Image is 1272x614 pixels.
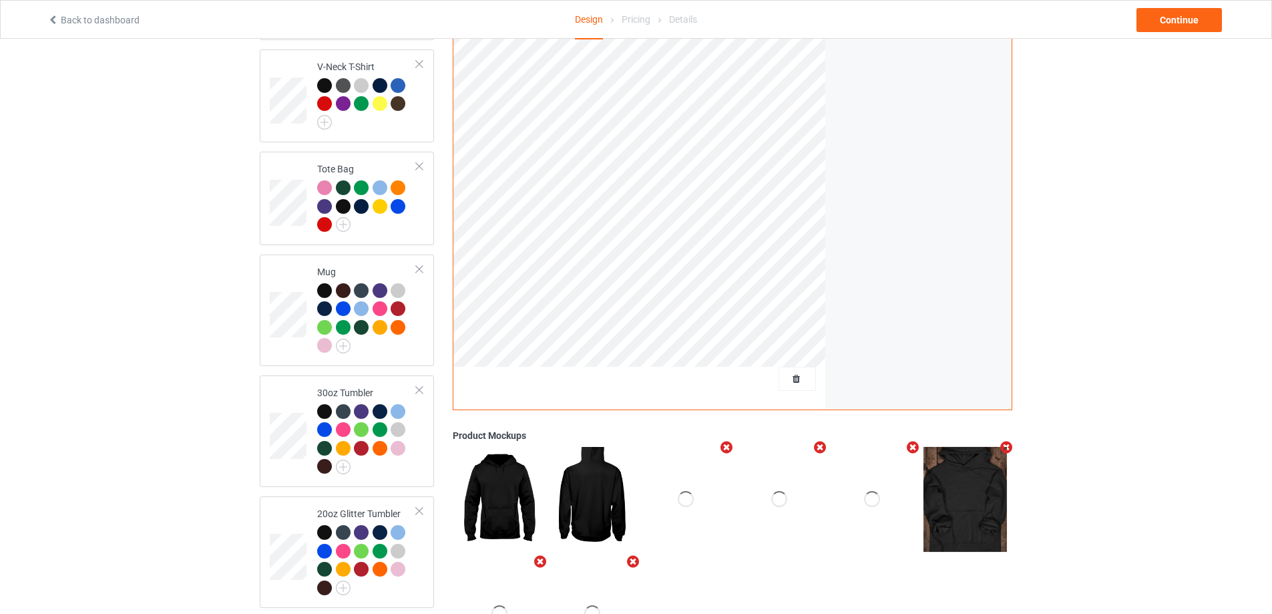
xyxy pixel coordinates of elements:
[453,430,1012,443] div: Product Mockups
[532,555,548,569] i: Remove mockup
[317,386,417,473] div: 30oz Tumbler
[669,1,697,38] div: Details
[47,15,140,25] a: Back to dashboard
[260,152,434,245] div: Tote Bag
[260,255,434,366] div: Mug
[575,1,603,39] div: Design
[336,217,351,232] img: svg+xml;base64,PD94bWwgdmVyc2lvbj0iMS4wIiBlbmNvZGluZz0iVVRGLTgiPz4KPHN2ZyB3aWR0aD0iMjJweCIgaGVpZ2...
[260,49,434,142] div: V-Neck T-Shirt
[457,448,541,552] img: regular.jpg
[336,339,351,353] img: svg+xml;base64,PD94bWwgdmVyc2lvbj0iMS4wIiBlbmNvZGluZz0iVVRGLTgiPz4KPHN2ZyB3aWR0aD0iMjJweCIgaGVpZ2...
[998,441,1015,455] i: Remove mockup
[336,460,351,474] img: svg+xml;base64,PD94bWwgdmVyc2lvbj0iMS4wIiBlbmNvZGluZz0iVVRGLTgiPz4KPHN2ZyB3aWR0aD0iMjJweCIgaGVpZ2...
[1136,8,1222,32] div: Continue
[260,496,434,608] div: 20oz Glitter Tumbler
[260,375,434,487] div: 30oz Tumbler
[550,448,634,552] img: regular.jpg
[905,441,921,455] i: Remove mockup
[718,441,735,455] i: Remove mockup
[317,507,417,594] div: 20oz Glitter Tumbler
[317,265,417,352] div: Mug
[811,441,828,455] i: Remove mockup
[923,448,1007,552] img: regular.jpg
[622,1,650,38] div: Pricing
[317,115,332,130] img: svg+xml;base64,PD94bWwgdmVyc2lvbj0iMS4wIiBlbmNvZGluZz0iVVRGLTgiPz4KPHN2ZyB3aWR0aD0iMjJweCIgaGVpZ2...
[317,60,417,125] div: V-Neck T-Shirt
[336,581,351,595] img: svg+xml;base64,PD94bWwgdmVyc2lvbj0iMS4wIiBlbmNvZGluZz0iVVRGLTgiPz4KPHN2ZyB3aWR0aD0iMjJweCIgaGVpZ2...
[625,555,642,569] i: Remove mockup
[317,162,417,231] div: Tote Bag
